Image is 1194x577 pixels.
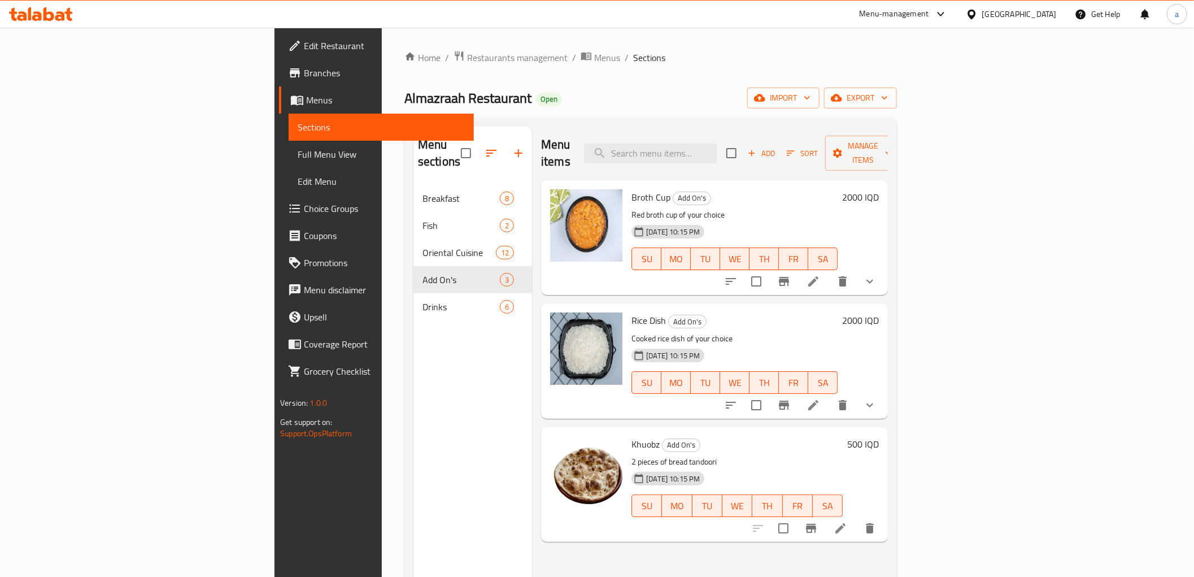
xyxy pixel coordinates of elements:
div: Drinks6 [413,293,532,320]
span: Restaurants management [467,51,568,64]
span: Open [536,94,562,104]
span: Manage items [834,139,892,167]
div: Oriental Cuisine [422,246,496,259]
nav: Menu sections [413,180,532,325]
span: Sections [633,51,665,64]
span: 12 [496,248,513,258]
span: [DATE] 10:15 PM [642,227,704,237]
p: Red broth cup of your choice [631,208,838,222]
nav: breadcrumb [404,50,897,65]
a: Coupons [279,222,474,249]
span: Promotions [304,256,465,270]
button: TU [692,494,722,517]
span: Get support on: [280,415,332,430]
button: Branch-specific-item [770,268,798,295]
span: Sections [298,120,465,134]
span: TH [754,251,774,267]
span: [DATE] 10:15 PM [642,474,704,484]
span: SA [813,251,833,267]
button: delete [856,515,883,542]
span: MO [666,498,687,514]
span: Drinks [422,300,500,314]
button: SA [808,371,838,394]
div: Add On's [662,439,700,452]
button: WE [720,248,749,270]
button: MO [662,494,692,517]
button: sort-choices [717,392,744,419]
span: SU [637,375,657,391]
span: Select to update [744,270,768,293]
a: Upsell [279,303,474,331]
button: export [824,88,897,109]
span: Version: [280,396,308,410]
span: Full Menu View [298,147,465,161]
span: Breakfast [422,192,500,205]
button: TH [749,371,779,394]
button: MO [661,371,691,394]
svg: Show Choices [863,398,877,412]
span: TU [697,498,718,514]
button: FR [783,494,813,517]
div: Oriental Cuisine12 [413,239,532,266]
h6: 2000 IQD [842,313,879,328]
p: Cooked rice dish of your choice [631,332,838,346]
button: Sort [784,145,821,162]
span: Coverage Report [304,337,465,351]
button: FR [779,371,808,394]
button: SU [631,248,661,270]
div: [GEOGRAPHIC_DATA] [982,8,1057,20]
button: SA [813,494,843,517]
a: Sections [289,114,474,141]
div: Add On's [668,315,707,328]
span: SA [813,375,833,391]
div: items [500,273,514,287]
span: Add On's [673,192,711,205]
h2: Menu items [541,136,570,170]
h6: 2000 IQD [842,189,879,205]
button: Add [743,145,779,162]
span: a [1175,8,1179,20]
span: Edit Restaurant [304,39,465,53]
span: Rice Dish [631,312,666,329]
span: TU [695,375,716,391]
button: Add section [505,140,532,167]
a: Branches [279,59,474,86]
span: 1.0.0 [310,396,327,410]
span: 8 [500,193,513,204]
a: Full Menu View [289,141,474,168]
span: Khuobz [631,436,660,453]
a: Restaurants management [454,50,568,65]
a: Promotions [279,249,474,276]
span: export [833,91,888,105]
span: Menus [594,51,620,64]
button: show more [856,268,883,295]
button: Manage items [825,136,901,171]
span: Grocery Checklist [304,365,465,378]
a: Choice Groups [279,195,474,222]
div: items [496,246,514,259]
button: import [747,88,820,109]
a: Edit Restaurant [279,32,474,59]
button: WE [720,371,749,394]
span: Add On's [669,315,706,328]
div: Open [536,93,562,106]
div: Fish2 [413,212,532,239]
img: Khuobz [550,436,622,509]
span: FR [783,251,804,267]
button: TU [691,371,720,394]
div: Add On's [422,273,500,287]
span: Select to update [772,517,795,540]
button: SU [631,494,662,517]
button: MO [661,248,691,270]
input: search [584,144,717,163]
span: FR [783,375,804,391]
span: [DATE] 10:15 PM [642,350,704,361]
div: Fish [422,219,500,232]
li: / [625,51,629,64]
span: WE [725,375,745,391]
button: sort-choices [717,268,744,295]
a: Grocery Checklist [279,358,474,385]
a: Menus [581,50,620,65]
span: Menus [306,93,465,107]
button: TU [691,248,720,270]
